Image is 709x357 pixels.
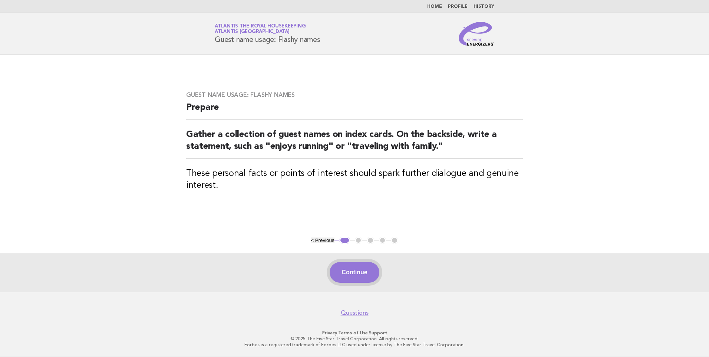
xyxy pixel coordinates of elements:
[128,336,581,342] p: © 2025 The Five Star Travel Corporation. All rights reserved.
[474,4,494,9] a: History
[330,262,379,283] button: Continue
[427,4,442,9] a: Home
[311,238,334,243] button: < Previous
[369,330,387,335] a: Support
[339,237,350,244] button: 1
[186,129,523,159] h2: Gather a collection of guest names on index cards. On the backside, write a statement, such as "e...
[128,330,581,336] p: · ·
[448,4,468,9] a: Profile
[215,30,290,35] span: Atlantis [GEOGRAPHIC_DATA]
[338,330,368,335] a: Terms of Use
[459,22,494,46] img: Service Energizers
[341,309,369,317] a: Questions
[215,24,320,43] h1: Guest name usage: Flashy names
[128,342,581,348] p: Forbes is a registered trademark of Forbes LLC used under license by The Five Star Travel Corpora...
[186,168,523,191] h3: These personal facts or points of interest should spark further dialogue and genuine interest.
[322,330,337,335] a: Privacy
[186,102,523,120] h2: Prepare
[215,24,306,34] a: Atlantis the Royal HousekeepingAtlantis [GEOGRAPHIC_DATA]
[186,91,523,99] h3: Guest name usage: Flashy names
